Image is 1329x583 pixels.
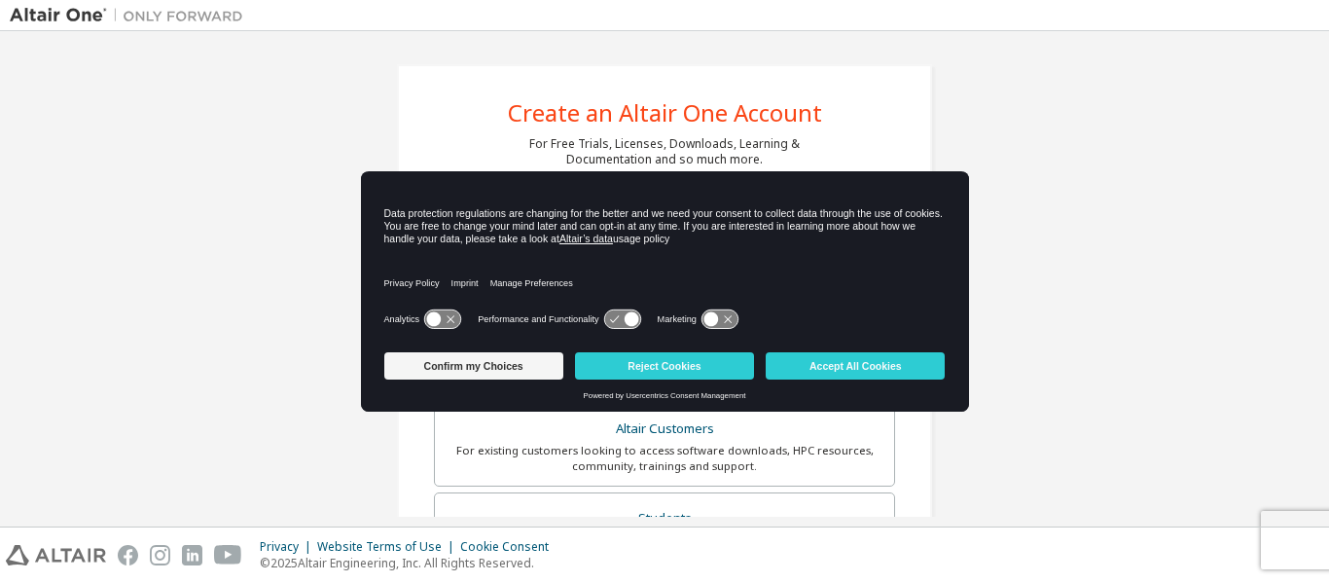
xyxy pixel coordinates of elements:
div: Privacy [260,539,317,555]
div: Students [447,505,882,532]
div: For Free Trials, Licenses, Downloads, Learning & Documentation and so much more. [529,136,800,167]
img: youtube.svg [214,545,242,565]
img: Altair One [10,6,253,25]
img: facebook.svg [118,545,138,565]
div: For existing customers looking to access software downloads, HPC resources, community, trainings ... [447,443,882,474]
img: linkedin.svg [182,545,202,565]
div: Website Terms of Use [317,539,460,555]
div: Altair Customers [447,416,882,443]
div: Cookie Consent [460,539,560,555]
img: instagram.svg [150,545,170,565]
div: Create an Altair One Account [508,101,822,125]
img: altair_logo.svg [6,545,106,565]
p: © 2025 Altair Engineering, Inc. All Rights Reserved. [260,555,560,571]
